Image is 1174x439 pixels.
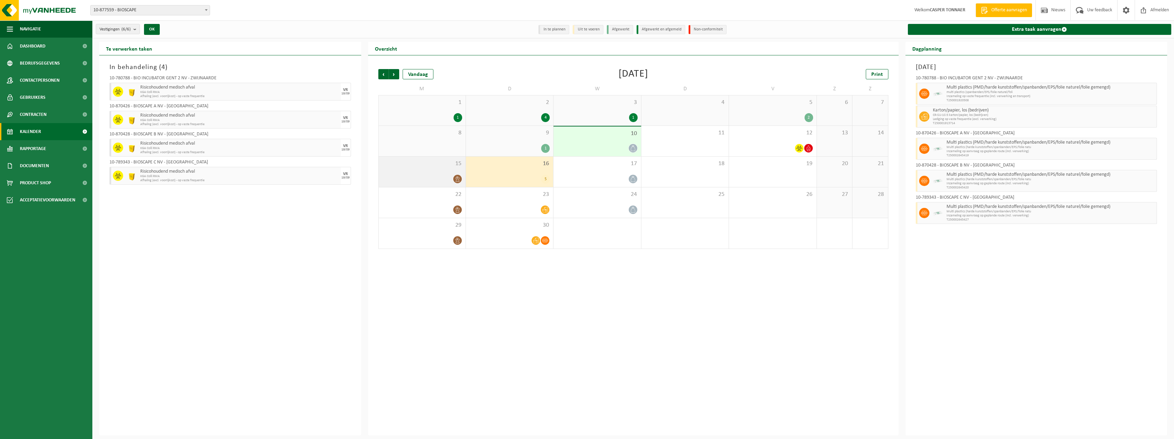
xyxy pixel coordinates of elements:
[933,121,1155,125] span: T250001913714
[403,69,433,79] div: Vandaag
[916,131,1157,138] div: 10-870426 - BIOSCAPE A NV - [GEOGRAPHIC_DATA]
[91,5,210,15] span: 10-877559 - BIOSCAPE
[109,76,351,83] div: 10-780788 - BIO INCUBATOR GENT 2 NV - ZWIJNAARDE
[382,222,462,229] span: 29
[618,69,648,79] div: [DATE]
[469,99,550,106] span: 2
[109,104,351,111] div: 10-870426 - BIOSCAPE A NV - [GEOGRAPHIC_DATA]
[378,69,389,79] span: Vorige
[645,99,725,106] span: 4
[466,83,553,95] td: D
[947,210,1155,214] span: Multi plastics (harde kunststoffen/spanbanden/EPS/folie natu
[732,160,813,168] span: 19
[947,85,1155,90] span: Multi plastics (PMD/harde kunststoffen/spanbanden/EPS/folie naturel/folie gemengd)
[343,172,348,176] div: VR
[140,94,339,98] span: Afhaling (excl. voorrijkost) - op vaste frequentie
[109,62,351,72] h3: In behandeling ( )
[20,174,51,191] span: Product Shop
[541,144,550,153] div: 1
[140,141,339,146] span: Risicohoudend medisch afval
[140,174,339,178] span: KGA Colli RMA
[20,21,41,38] span: Navigatie
[343,144,348,148] div: VR
[341,92,350,95] div: 19/09
[947,177,1155,182] span: Multi plastics (harde kunststoffen/spanbanden/EPS/folie natu
[96,24,140,34] button: Vestigingen(6/6)
[140,85,339,90] span: Risicohoudend medisch afval
[645,160,725,168] span: 18
[109,160,351,167] div: 10-789343 - BIOSCAPE C NV - [GEOGRAPHIC_DATA]
[469,222,550,229] span: 30
[541,175,550,184] div: 5
[378,83,466,95] td: M
[817,83,852,95] td: Z
[341,176,350,179] div: 19/09
[641,83,729,95] td: D
[856,99,884,106] span: 7
[161,64,165,71] span: 4
[947,90,1155,94] span: multi plastics (spanbanden/EPS/folie naturel/foli
[382,129,462,137] span: 8
[947,140,1155,145] span: Multi plastics (PMD/harde kunststoffen/spanbanden/EPS/folie naturel/folie gemengd)
[343,88,348,92] div: VR
[908,24,1172,35] a: Extra taak aanvragen
[871,72,883,77] span: Print
[469,191,550,198] span: 23
[140,122,339,127] span: Afhaling (excl. voorrijkost) - op vaste frequentie
[947,154,1155,158] span: T250002645419
[127,87,137,97] img: LP-SB-00050-HPE-22
[389,69,399,79] span: Volgende
[557,99,637,106] span: 3
[976,3,1032,17] a: Offerte aanvragen
[866,69,888,79] a: Print
[454,113,462,122] div: 1
[856,129,884,137] span: 14
[820,129,849,137] span: 13
[947,214,1155,218] span: Inzameling op aanvraag op geplande route (incl. verwerking)
[20,191,75,209] span: Acceptatievoorwaarden
[469,129,550,137] span: 9
[947,172,1155,177] span: Multi plastics (PMD/harde kunststoffen/spanbanden/EPS/folie naturel/folie gemengd)
[140,150,339,155] span: Afhaling (excl. voorrijkost) - op vaste frequentie
[933,176,943,186] img: LP-SK-00500-LPE-16
[343,116,348,120] div: VR
[140,146,339,150] span: KGA Colli RMA
[140,169,339,174] span: Risicohoudend medisch afval
[820,191,849,198] span: 27
[637,25,685,34] li: Afgewerkt en afgemeld
[20,140,46,157] span: Rapportage
[916,62,1157,72] h3: [DATE]
[368,42,404,55] h2: Overzicht
[607,25,633,34] li: Afgewerkt
[820,99,849,106] span: 6
[99,42,159,55] h2: Te verwerken taken
[645,191,725,198] span: 25
[947,218,1155,222] span: T250002645427
[856,160,884,168] span: 21
[916,76,1157,83] div: 10-780788 - BIO INCUBATOR GENT 2 NV - ZWIJNAARDE
[140,178,339,183] span: Afhaling (excl. voorrijkost) - op vaste frequentie
[538,25,569,34] li: In te plannen
[820,160,849,168] span: 20
[20,38,45,55] span: Dashboard
[382,99,462,106] span: 1
[805,113,813,122] div: 2
[689,25,727,34] li: Non-conformiteit
[127,143,137,153] img: LP-SB-00050-HPE-22
[947,149,1155,154] span: Inzameling op aanvraag op geplande route (incl. verwerking)
[947,98,1155,103] span: T250001920508
[933,144,943,154] img: LP-SK-00500-LPE-16
[20,157,49,174] span: Documenten
[933,208,943,218] img: LP-SK-00500-LPE-16
[557,130,637,137] span: 10
[20,89,45,106] span: Gebruikers
[20,72,60,89] span: Contactpersonen
[341,148,350,151] div: 19/09
[729,83,817,95] td: V
[127,115,137,125] img: LP-SB-00050-HPE-22
[933,108,1155,113] span: Karton/papier, los (bedrijven)
[947,145,1155,149] span: Multi plastics (harde kunststoffen/spanbanden/EPS/folie natu
[732,191,813,198] span: 26
[109,132,351,139] div: 10-870428 - BIOSCAPE B NV - [GEOGRAPHIC_DATA]
[905,42,949,55] h2: Dagplanning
